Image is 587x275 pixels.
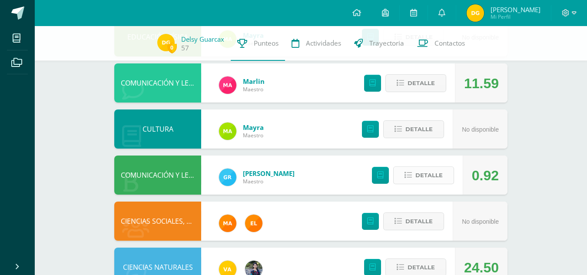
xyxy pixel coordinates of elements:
[285,26,348,61] a: Actividades
[243,77,265,86] a: Marlin
[114,109,201,149] div: CULTURA
[462,126,499,133] span: No disponible
[464,64,499,103] div: 11.59
[243,123,264,132] a: Mayra
[243,86,265,93] span: Maestro
[181,43,189,53] a: 57
[393,166,454,184] button: Detalle
[415,167,443,183] span: Detalle
[243,169,295,178] a: [PERSON_NAME]
[243,178,295,185] span: Maestro
[383,212,444,230] button: Detalle
[408,75,435,91] span: Detalle
[385,74,446,92] button: Detalle
[254,39,279,48] span: Punteos
[181,35,224,43] a: Delsy Guarcax
[219,215,236,232] img: 266030d5bbfb4fab9f05b9da2ad38396.png
[219,76,236,94] img: ca51be06ee6568e83a4be8f0f0221dfb.png
[491,13,541,20] span: Mi Perfil
[467,4,484,22] img: 2338014896a91b37bfd5954146aec6a0.png
[157,34,175,51] img: 2338014896a91b37bfd5954146aec6a0.png
[243,132,264,139] span: Maestro
[411,26,471,61] a: Contactos
[348,26,411,61] a: Trayectoria
[405,213,433,229] span: Detalle
[114,156,201,195] div: COMUNICACIÓN Y LENGUAJE, IDIOMA ESPAÑOL
[219,169,236,186] img: 47e0c6d4bfe68c431262c1f147c89d8f.png
[491,5,541,14] span: [PERSON_NAME]
[114,63,201,103] div: COMUNICACIÓN Y LENGUAJE, IDIOMA EXTRANJERO
[369,39,404,48] span: Trayectoria
[245,215,262,232] img: 31c982a1c1d67d3c4d1e96adbf671f86.png
[405,121,433,137] span: Detalle
[219,123,236,140] img: 75b6448d1a55a94fef22c1dfd553517b.png
[434,39,465,48] span: Contactos
[383,120,444,138] button: Detalle
[462,218,499,225] span: No disponible
[306,39,341,48] span: Actividades
[231,26,285,61] a: Punteos
[167,42,177,53] span: 0
[472,156,499,195] div: 0.92
[114,202,201,241] div: CIENCIAS SOCIALES, FORMACIÓN CIUDADANA E INTERCULTURALIDAD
